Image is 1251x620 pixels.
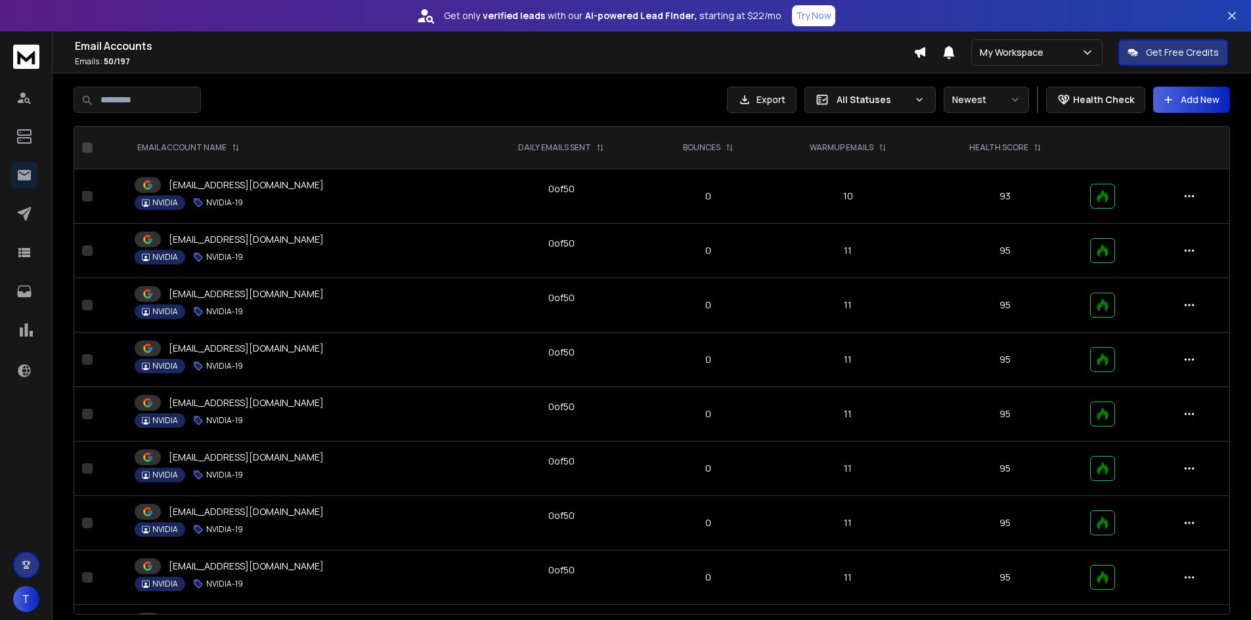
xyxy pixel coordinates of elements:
[1073,93,1134,106] p: Health Check
[767,496,929,550] td: 11
[518,142,591,153] p: DAILY EMAILS SENT
[767,333,929,387] td: 11
[767,550,929,605] td: 11
[75,56,913,67] p: Emails :
[837,93,909,106] p: All Statuses
[206,361,243,371] p: NVIDIA-19
[1046,87,1145,113] button: Health Check
[657,244,760,257] p: 0
[169,560,324,573] p: [EMAIL_ADDRESS][DOMAIN_NAME]
[169,451,324,464] p: [EMAIL_ADDRESS][DOMAIN_NAME]
[929,278,1082,333] td: 95
[548,509,575,522] div: 0 of 50
[75,38,913,54] h1: Email Accounts
[206,579,243,589] p: NVIDIA-19
[444,9,781,22] p: Get only with our starting at $22/mo
[206,524,243,535] p: NVIDIA-19
[929,442,1082,496] td: 95
[767,442,929,496] td: 11
[206,252,243,262] p: NVIDIA-19
[929,387,1082,442] td: 95
[548,346,575,359] div: 0 of 50
[657,571,760,584] p: 0
[767,278,929,333] td: 11
[1146,46,1219,59] p: Get Free Credits
[1118,39,1228,66] button: Get Free Credits
[152,306,178,317] p: NVIDIA
[657,516,760,529] p: 0
[929,333,1082,387] td: 95
[152,361,178,371] p: NVIDIA
[169,287,324,300] p: [EMAIL_ADDRESS][DOMAIN_NAME]
[944,87,1029,113] button: Newest
[104,56,130,67] span: 50 / 197
[980,46,1049,59] p: My Workspace
[929,224,1082,278] td: 95
[796,9,831,22] p: Try Now
[683,142,720,153] p: BOUNCES
[548,564,575,577] div: 0 of 50
[792,5,835,26] button: Try Now
[657,353,760,366] p: 0
[13,45,39,69] img: logo
[169,342,324,355] p: [EMAIL_ADDRESS][DOMAIN_NAME]
[929,550,1082,605] td: 95
[152,252,178,262] p: NVIDIA
[929,169,1082,224] td: 93
[206,470,243,480] p: NVIDIA-19
[548,237,575,250] div: 0 of 50
[548,455,575,468] div: 0 of 50
[169,178,324,192] p: [EMAIL_ADDRESS][DOMAIN_NAME]
[548,291,575,304] div: 0 of 50
[727,87,797,113] button: Export
[657,299,760,312] p: 0
[206,197,243,208] p: NVIDIA-19
[969,142,1028,153] p: HEALTH SCORE
[206,306,243,317] p: NVIDIA-19
[169,233,324,246] p: [EMAIL_ADDRESS][DOMAIN_NAME]
[13,586,39,612] button: T
[657,407,760,421] p: 0
[483,9,545,22] strong: verified leads
[152,470,178,480] p: NVIDIA
[152,579,178,589] p: NVIDIA
[169,396,324,409] p: [EMAIL_ADDRESS][DOMAIN_NAME]
[767,224,929,278] td: 11
[929,496,1082,550] td: 95
[152,197,178,208] p: NVIDIA
[657,190,760,203] p: 0
[548,182,575,196] div: 0 of 50
[152,524,178,535] p: NVIDIA
[1153,87,1230,113] button: Add New
[810,142,873,153] p: WARMUP EMAILS
[206,415,243,426] p: NVIDIA-19
[548,400,575,413] div: 0 of 50
[169,505,324,518] p: [EMAIL_ADDRESS][DOMAIN_NAME]
[585,9,697,22] strong: AI-powered Lead Finder,
[657,462,760,475] p: 0
[137,142,240,153] div: EMAIL ACCOUNT NAME
[152,415,178,426] p: NVIDIA
[767,169,929,224] td: 10
[767,387,929,442] td: 11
